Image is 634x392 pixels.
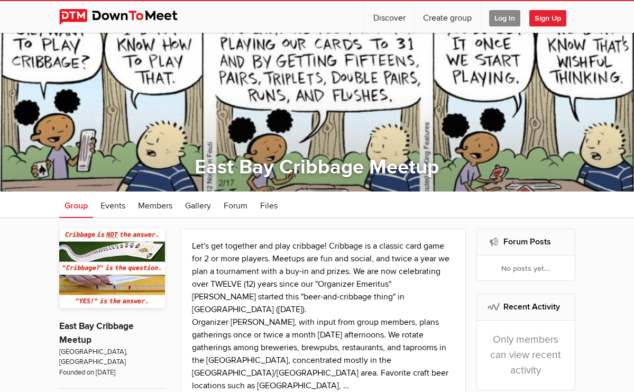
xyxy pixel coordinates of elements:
[477,256,575,281] div: No posts yet...
[95,192,131,218] a: Events
[529,1,575,33] a: Sign Up
[224,200,247,211] span: Forum
[415,1,480,33] a: Create group
[488,294,564,320] h2: Recent Activity
[503,236,551,247] a: Forum Posts
[185,200,211,211] span: Gallery
[365,1,414,33] a: Discover
[59,229,165,308] img: East Bay Cribbage Meetup
[192,240,455,392] p: Let's get together and play cribbage! Cribbage is a classic card game for 2 or more players. Meet...
[100,200,125,211] span: Events
[489,10,520,26] span: Log In
[529,10,566,26] span: Sign Up
[59,192,93,218] a: Group
[65,200,88,211] span: Group
[218,192,253,218] a: Forum
[255,192,283,218] a: Files
[260,200,278,211] span: Files
[180,192,216,218] a: Gallery
[477,321,575,389] div: Only members can view recent activity
[59,9,194,25] img: DownToMeet
[481,1,529,33] a: Log In
[59,347,165,368] span: [GEOGRAPHIC_DATA], [GEOGRAPHIC_DATA]
[138,200,172,211] span: Members
[133,192,178,218] a: Members
[59,368,165,378] span: Founded on [DATE]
